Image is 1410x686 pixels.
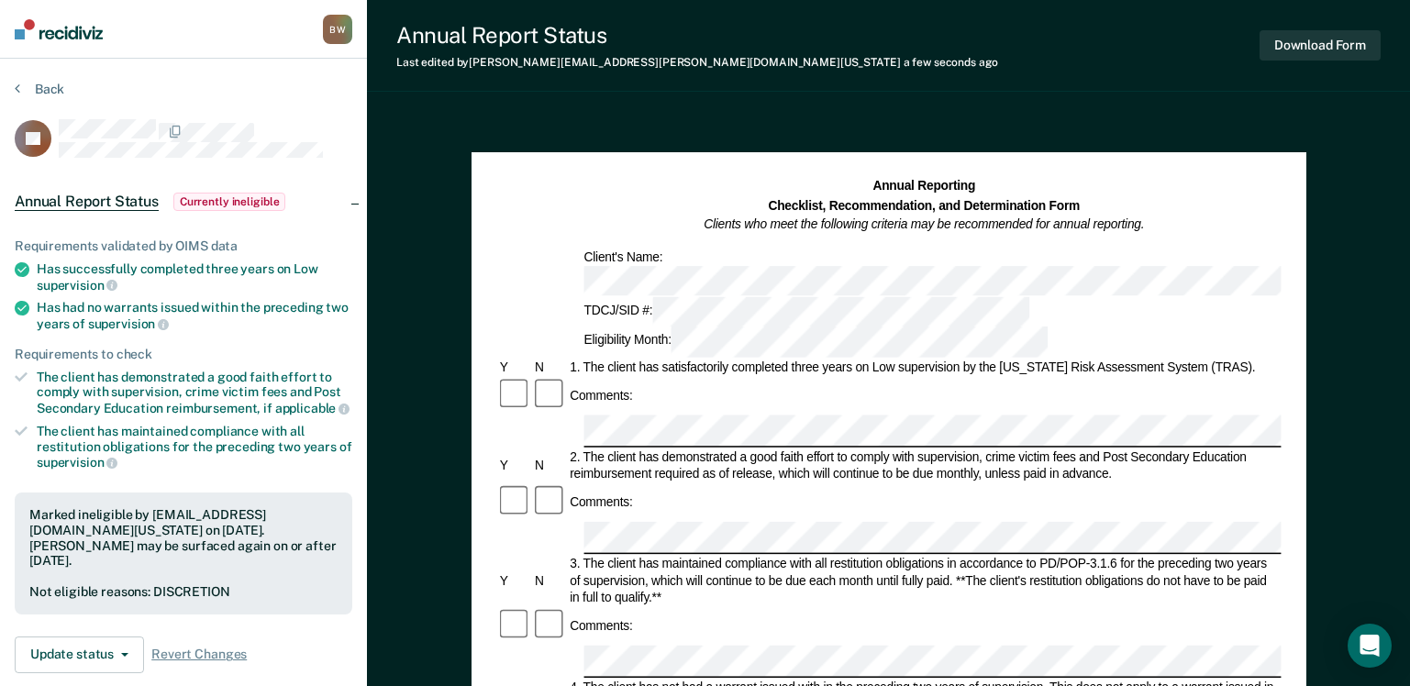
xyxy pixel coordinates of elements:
[396,22,998,49] div: Annual Report Status
[532,572,567,589] div: N
[581,297,1032,327] div: TDCJ/SID #:
[496,457,531,473] div: Y
[37,300,352,331] div: Has had no warrants issued within the preceding two years of
[15,19,103,39] img: Recidiviz
[37,455,117,470] span: supervision
[15,347,352,362] div: Requirements to check
[275,401,350,415] span: applicable
[173,193,286,211] span: Currently ineligible
[37,424,352,470] div: The client has maintained compliance with all restitution obligations for the preceding two years of
[29,584,338,600] div: Not eligible reasons: DISCRETION
[1348,624,1392,668] div: Open Intercom Messenger
[567,617,635,634] div: Comments:
[37,370,352,416] div: The client has demonstrated a good faith effort to comply with supervision, crime victim fees and...
[88,316,169,331] span: supervision
[29,507,338,569] div: Marked ineligible by [EMAIL_ADDRESS][DOMAIN_NAME][US_STATE] on [DATE]. [PERSON_NAME] may be surfa...
[768,198,1080,212] strong: Checklist, Recommendation, and Determination Form
[15,636,144,673] button: Update status
[704,217,1144,231] em: Clients who meet the following criteria may be recommended for annual reporting.
[567,448,1281,482] div: 2. The client has demonstrated a good faith effort to comply with supervision, crime victim fees ...
[15,81,64,97] button: Back
[15,238,352,254] div: Requirements validated by OIMS data
[1260,30,1381,61] button: Download Form
[567,359,1281,375] div: 1. The client has satisfactorily completed three years on Low supervision by the [US_STATE] Risk ...
[37,261,352,293] div: Has successfully completed three years on Low
[151,647,247,662] span: Revert Changes
[904,56,998,69] span: a few seconds ago
[496,572,531,589] div: Y
[496,359,531,375] div: Y
[323,15,352,44] div: B W
[396,56,998,69] div: Last edited by [PERSON_NAME][EMAIL_ADDRESS][PERSON_NAME][DOMAIN_NAME][US_STATE]
[37,278,117,293] span: supervision
[567,387,635,404] div: Comments:
[323,15,352,44] button: BW
[567,493,635,510] div: Comments:
[532,457,567,473] div: N
[567,555,1281,605] div: 3. The client has maintained compliance with all restitution obligations in accordance to PD/POP-...
[15,193,159,211] span: Annual Report Status
[581,327,1050,358] div: Eligibility Month:
[532,359,567,375] div: N
[872,179,975,193] strong: Annual Reporting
